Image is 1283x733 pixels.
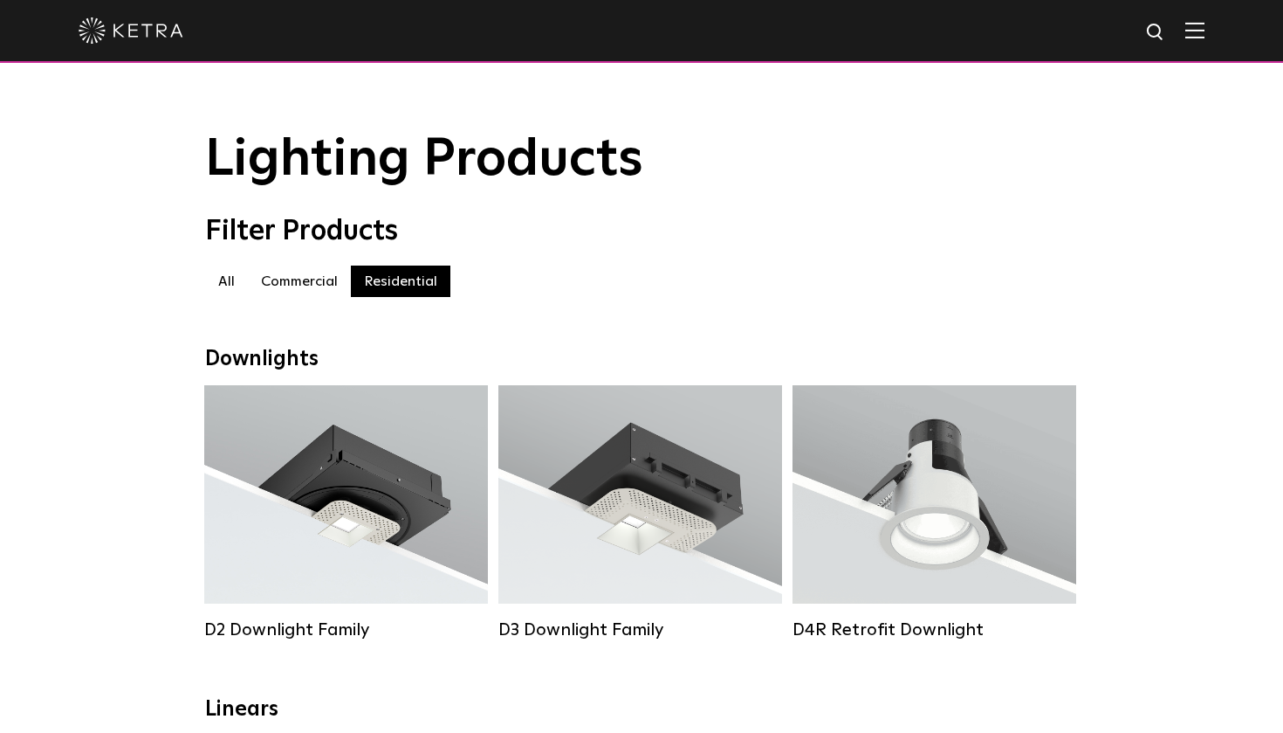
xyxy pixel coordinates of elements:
[204,619,488,640] div: D2 Downlight Family
[792,385,1076,639] a: D4R Retrofit Downlight Lumen Output:800Colors:White / BlackBeam Angles:15° / 25° / 40° / 60°Watta...
[792,619,1076,640] div: D4R Retrofit Downlight
[1145,22,1167,44] img: search icon
[351,266,450,297] label: Residential
[204,385,488,639] a: D2 Downlight Family Lumen Output:1200Colors:White / Black / Gloss Black / Silver / Bronze / Silve...
[498,385,782,639] a: D3 Downlight Family Lumen Output:700 / 900 / 1100Colors:White / Black / Silver / Bronze / Paintab...
[498,619,782,640] div: D3 Downlight Family
[79,17,183,44] img: ketra-logo-2019-white
[205,134,643,186] span: Lighting Products
[205,697,1078,723] div: Linears
[205,266,248,297] label: All
[205,347,1078,372] div: Downlights
[205,215,1078,248] div: Filter Products
[1185,22,1204,38] img: Hamburger%20Nav.svg
[248,266,351,297] label: Commercial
